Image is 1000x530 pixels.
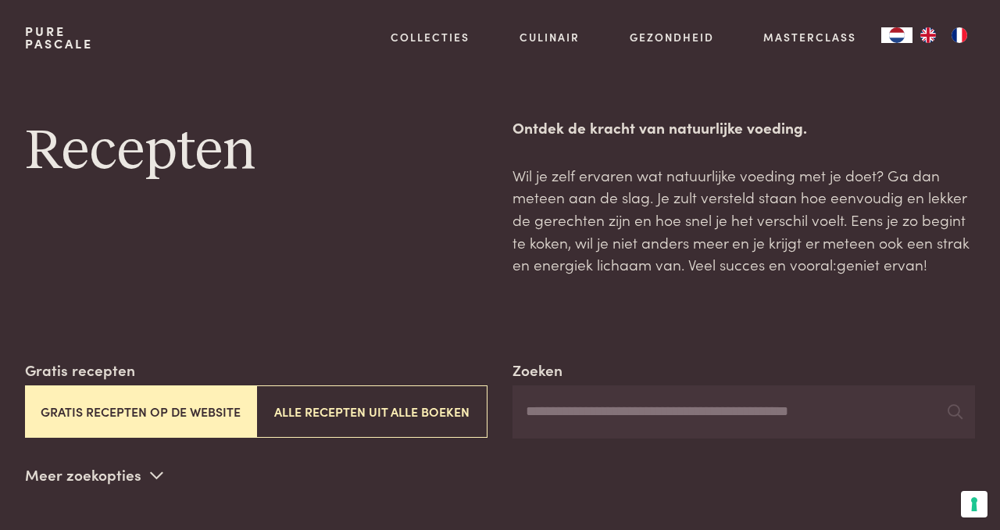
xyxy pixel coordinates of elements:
a: PurePascale [25,25,93,50]
a: Culinair [520,29,580,45]
label: Gratis recepten [25,359,135,381]
a: NL [881,27,912,43]
a: FR [944,27,975,43]
p: Meer zoekopties [25,464,163,487]
a: Gezondheid [630,29,714,45]
a: Masterclass [763,29,856,45]
h1: Recepten [25,116,487,187]
aside: Language selected: Nederlands [881,27,975,43]
button: Alle recepten uit alle boeken [256,385,487,438]
div: Language [881,27,912,43]
a: EN [912,27,944,43]
button: Gratis recepten op de website [25,385,256,438]
label: Zoeken [512,359,562,381]
a: Collecties [391,29,470,45]
ul: Language list [912,27,975,43]
button: Uw voorkeuren voor toestemming voor trackingtechnologieën [961,491,987,517]
strong: Ontdek de kracht van natuurlijke voeding. [512,116,807,138]
p: Wil je zelf ervaren wat natuurlijke voeding met je doet? Ga dan meteen aan de slag. Je zult verst... [512,164,975,276]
